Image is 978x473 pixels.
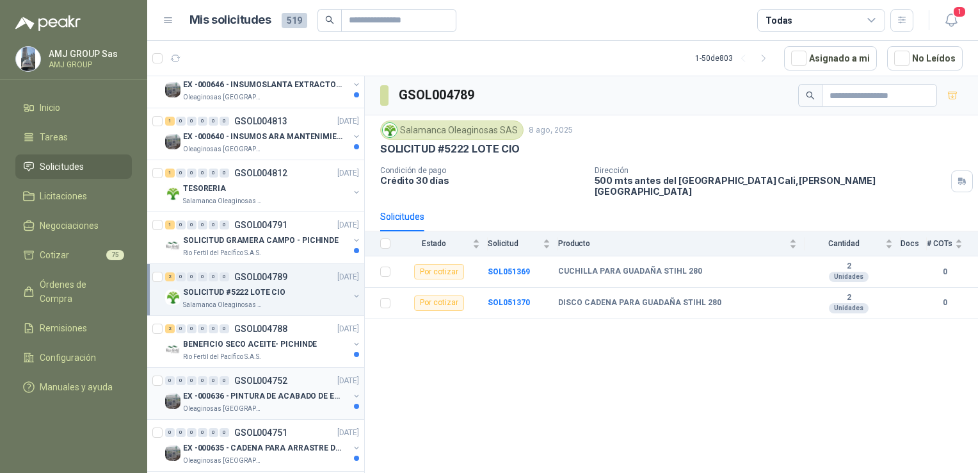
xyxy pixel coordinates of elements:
a: Licitaciones [15,184,132,208]
span: # COTs [927,239,952,248]
p: TESORERIA [183,183,226,195]
p: GSOL004751 [234,428,287,437]
div: 0 [176,117,186,126]
div: 0 [198,220,207,229]
span: Licitaciones [40,189,87,203]
div: 2 [165,324,175,333]
p: AMJ GROUP [49,61,129,69]
div: 0 [198,428,207,437]
a: 3 0 0 0 0 0 GSOL004818[DATE] Company LogoEX -000646 - INSUMOSLANTA EXTRACTORAOleaginosas [GEOGRAP... [165,62,362,103]
p: 500 mts antes del [GEOGRAPHIC_DATA] Cali , [PERSON_NAME][GEOGRAPHIC_DATA] [595,175,947,197]
div: Salamanca Oleaginosas SAS [380,120,524,140]
div: Por cotizar [414,264,464,279]
div: Solicitudes [380,210,424,224]
a: Inicio [15,95,132,120]
div: 0 [187,169,196,178]
div: 0 [187,376,196,385]
p: GSOL004791 [234,220,287,229]
p: [DATE] [337,271,359,283]
div: 0 [176,324,186,333]
p: [DATE] [337,219,359,231]
div: Unidades [829,272,869,282]
p: SOLICITUD #5222 LOTE CIO [183,286,285,299]
div: 0 [209,428,218,437]
a: Configuración [15,345,132,370]
p: Salamanca Oleaginosas SAS [183,300,264,310]
div: 0 [198,117,207,126]
a: 2 0 0 0 0 0 GSOL004789[DATE] Company LogoSOLICITUD #5222 LOTE CIOSalamanca Oleaginosas SAS [165,269,362,310]
span: 1 [952,6,966,18]
img: Company Logo [165,186,180,201]
p: GSOL004813 [234,117,287,126]
div: 0 [176,220,186,229]
p: Crédito 30 días [380,175,584,186]
div: 0 [209,117,218,126]
div: Unidades [829,303,869,313]
p: [DATE] [337,375,359,387]
a: Manuales y ayuda [15,375,132,399]
b: DISCO CADENA PARA GUADAÑA STIHL 280 [558,298,721,308]
div: 0 [176,272,186,281]
p: Rio Fertil del Pacífico S.A.S. [183,352,261,362]
span: Órdenes de Compra [40,278,120,306]
img: Company Logo [165,82,180,97]
a: 2 0 0 0 0 0 GSOL004788[DATE] Company LogoBENEFICIO SECO ACEITE- PICHINDERio Fertil del Pacífico S... [165,321,362,362]
div: 0 [220,117,229,126]
p: Oleaginosas [GEOGRAPHIC_DATA][PERSON_NAME] [183,144,264,154]
div: 1 [165,169,175,178]
a: Negociaciones [15,213,132,238]
a: 1 0 0 0 0 0 GSOL004791[DATE] Company LogoSOLICITUD GRAMERA CAMPO - PICHINDERio Fertil del Pacífic... [165,217,362,258]
div: 2 [165,272,175,281]
div: 0 [187,272,196,281]
a: Órdenes de Compra [15,272,132,311]
button: No Leídos [887,46,963,71]
h1: Mis solicitudes [189,11,271,29]
div: 0 [220,272,229,281]
p: [DATE] [337,115,359,128]
div: 0 [209,272,218,281]
div: 0 [165,376,175,385]
a: SOL051370 [488,298,530,307]
img: Company Logo [165,238,180,253]
a: 0 0 0 0 0 0 GSOL004751[DATE] Company LogoEX -000635 - CADENA PARA ARRASTRE DE CANASTAS DE EOleagi... [165,425,362,466]
p: EX -000646 - INSUMOSLANTA EXTRACTORA [183,79,342,91]
p: EX -000636 - PINTURA DE ACABADO DE EQUIPOS, ESTRUC [183,390,342,402]
p: GSOL004788 [234,324,287,333]
div: 0 [220,324,229,333]
span: Negociaciones [40,219,99,233]
div: 0 [209,324,218,333]
a: SOL051369 [488,267,530,276]
span: 519 [282,13,307,28]
div: 1 [165,220,175,229]
button: 1 [940,9,963,32]
span: 75 [106,250,124,260]
div: 0 [220,428,229,437]
a: 1 0 0 0 0 0 GSOL004813[DATE] Company LogoEX -000640 - INSUMOS ARA MANTENIMIENTO MECANICOOleaginos... [165,113,362,154]
div: 0 [176,169,186,178]
p: SOLICITUD #5222 LOTE CIO [380,142,520,156]
div: 0 [187,220,196,229]
img: Company Logo [16,47,40,71]
b: 2 [805,261,893,272]
p: Condición de pago [380,166,584,175]
span: Tareas [40,130,68,144]
span: Inicio [40,101,60,115]
span: Cantidad [805,239,883,248]
p: AMJ GROUP Sas [49,49,129,58]
p: GSOL004752 [234,376,287,385]
div: 0 [220,169,229,178]
div: 0 [209,376,218,385]
div: 0 [176,376,186,385]
span: Producto [558,239,787,248]
p: SOLICITUD GRAMERA CAMPO - PICHINDE [183,235,339,247]
th: Producto [558,231,805,256]
div: 0 [209,169,218,178]
b: 0 [927,297,963,309]
div: Por cotizar [414,295,464,311]
div: 0 [187,117,196,126]
div: 0 [220,376,229,385]
div: 0 [187,428,196,437]
div: 0 [198,324,207,333]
